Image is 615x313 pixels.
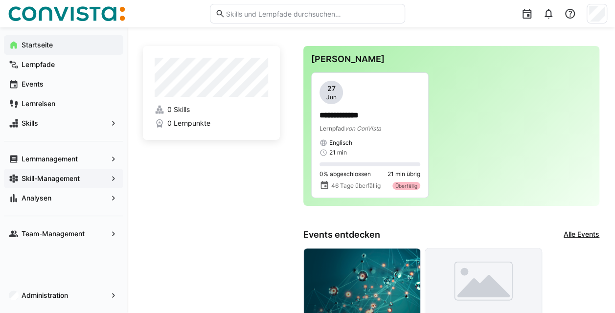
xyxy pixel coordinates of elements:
span: 21 min übrig [387,170,420,178]
span: Lernpfad [319,125,345,132]
span: 0 Lernpunkte [167,118,210,128]
span: Jun [326,93,337,101]
span: Englisch [329,139,352,147]
input: Skills und Lernpfade durchsuchen… [225,9,400,18]
span: 0 Skills [167,105,190,114]
span: 21 min [329,149,347,156]
span: 27 [327,84,336,93]
a: 0 Skills [155,105,268,114]
span: von ConVista [345,125,381,132]
h3: Events entdecken [303,229,380,240]
h3: [PERSON_NAME] [311,54,592,65]
a: Alle Events [564,229,599,240]
span: 0% abgeschlossen [319,170,371,178]
div: Überfällig [392,182,420,190]
span: 46 Tage überfällig [331,182,381,190]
